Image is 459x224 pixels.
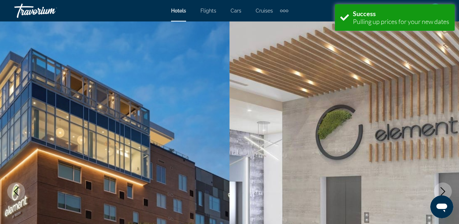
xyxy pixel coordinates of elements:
a: Flights [200,8,216,14]
iframe: Button to launch messaging window [430,195,453,218]
button: Previous image [7,182,25,200]
a: Travorium [14,1,86,20]
a: Hotels [171,8,186,14]
div: Pulling up prices for your new dates [353,18,449,25]
button: User Menu [426,3,445,18]
a: Cars [231,8,241,14]
button: Extra navigation items [280,5,288,16]
button: Next image [434,182,452,200]
div: Success [353,10,449,18]
a: Cruises [256,8,273,14]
